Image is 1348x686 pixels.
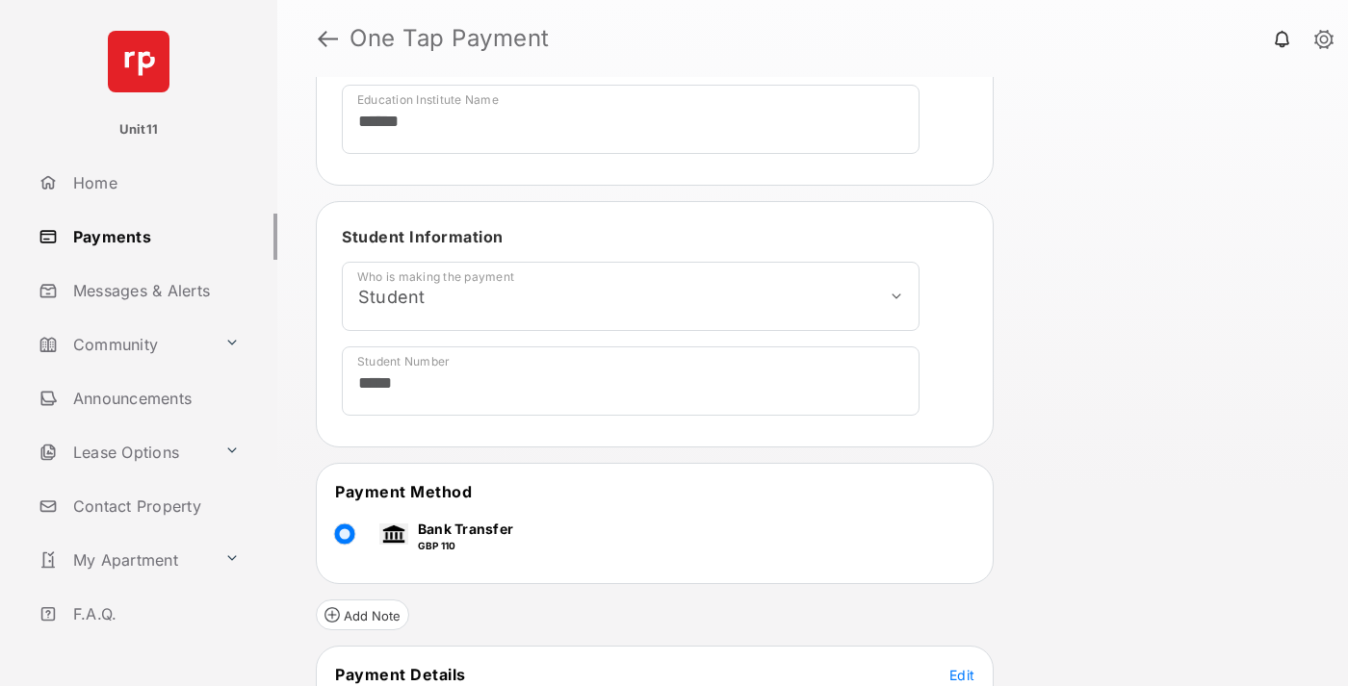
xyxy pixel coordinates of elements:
button: Add Note [316,599,409,630]
span: Payment Method [335,482,472,501]
a: Messages & Alerts [31,267,277,314]
a: Contact Property [31,483,277,529]
a: Payments [31,214,277,260]
img: bank.png [379,523,408,545]
span: Student Information [342,227,504,246]
a: Home [31,160,277,206]
a: Announcements [31,375,277,421]
strong: One Tap Payment [350,27,550,50]
img: svg+xml;base64,PHN2ZyB4bWxucz0iaHR0cDovL3d3dy53My5vcmcvMjAwMC9zdmciIHdpZHRoPSI2NCIgaGVpZ2h0PSI2NC... [108,31,169,92]
p: Bank Transfer [418,519,513,539]
span: Edit [949,667,974,683]
a: Community [31,321,217,368]
a: My Apartment [31,537,217,583]
a: F.A.Q. [31,591,277,637]
p: GBP 110 [418,539,513,553]
p: Unit11 [119,120,159,140]
span: Payment Details [335,665,466,684]
button: Edit [949,665,974,684]
a: Lease Options [31,429,217,475]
